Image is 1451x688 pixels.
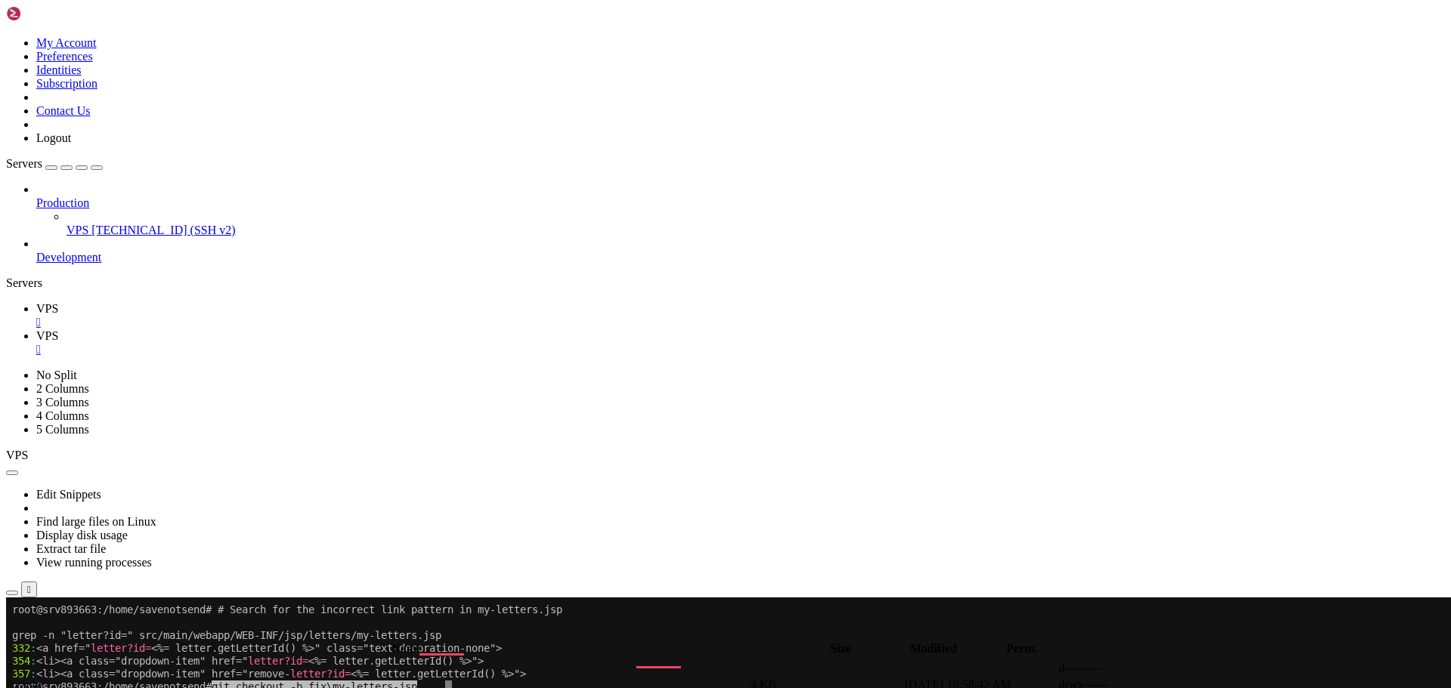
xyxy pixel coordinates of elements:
[6,449,28,461] span: VPS
[36,515,156,528] a: Find large files on Linux
[36,63,82,76] a: Identities
[36,396,89,409] a: 3 Columns
[36,423,89,436] a: 5 Columns
[439,83,445,96] div: (68, 6)
[36,329,58,342] span: VPS
[27,584,31,595] div: 
[206,83,411,96] span: git checkout -b fix\my-letters-jsp
[36,77,97,90] a: Subscription
[36,542,106,555] a: Extract tar file
[36,50,93,63] a: Preferences
[876,641,992,656] th: Modified: activate to sort column ascending
[8,662,13,674] span: 
[36,104,91,117] a: Contact Us
[6,83,1255,96] x-row: root@srv893663:/home/savenotsend#
[6,57,1255,70] x-row: <li><a class="dropdown-item" href=" <%= letter.getLetterId() %>">
[36,343,1445,356] a: 
[6,6,1255,19] x-row: root@srv893663:/home/savenotsend# # Search for the incorrect link pattern in my-letters.jsp
[36,369,77,381] a: No Split
[6,6,93,21] img: Shellngn
[67,224,88,236] span: VPS
[36,302,1445,329] a: VPS
[6,276,1445,290] div: Servers
[1058,661,1211,676] td: d---------
[36,316,1445,329] a: 
[6,70,1255,83] x-row: <li><a class="dropdown-item" href="remove- <%= letter.getLetterId() %>">
[807,641,874,656] th: Size: activate to sort column ascending
[36,409,89,422] a: 4 Columns
[8,641,806,656] th: Name: activate to sort column descending
[993,641,1052,656] th: Perm.: activate to sort column ascending
[6,32,1255,45] x-row: grep -n "letter?id=" src/main/webapp/WEB-INF/jsp/letters/my-letters.jsp
[91,224,235,236] span: [TECHNICAL_ID] (SSH v2)
[36,488,101,501] a: Edit Snippets
[67,224,1445,237] a: VPS [TECHNICAL_ID] (SSH v2)
[6,57,24,69] span: 354
[6,45,24,57] span: 332
[24,70,30,82] span: :
[24,45,30,57] span: :
[36,183,1445,237] li: Production
[6,70,24,82] span: 357
[36,237,1445,264] li: Development
[36,529,128,541] a: Display disk usage
[36,131,71,144] a: Logout
[8,662,19,674] span: ..
[36,196,1445,210] a: Production
[284,70,345,82] span: letter?id=
[36,382,89,395] a: 2 Columns
[36,556,152,569] a: View running processes
[36,329,1445,356] a: VPS
[21,582,37,597] button: 
[36,302,58,315] span: VPS
[24,57,30,69] span: :
[36,196,89,209] span: Production
[242,57,302,69] span: letter?id=
[6,157,42,170] span: Servers
[6,157,103,170] a: Servers
[6,45,1255,57] x-row: <a href=" <%= letter.getLetterId() %>" class="text-decoration-none">
[67,210,1445,237] li: VPS [TECHNICAL_ID] (SSH v2)
[36,251,1445,264] a: Development
[85,45,145,57] span: letter?id=
[36,251,101,264] span: Development
[36,36,97,49] a: My Account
